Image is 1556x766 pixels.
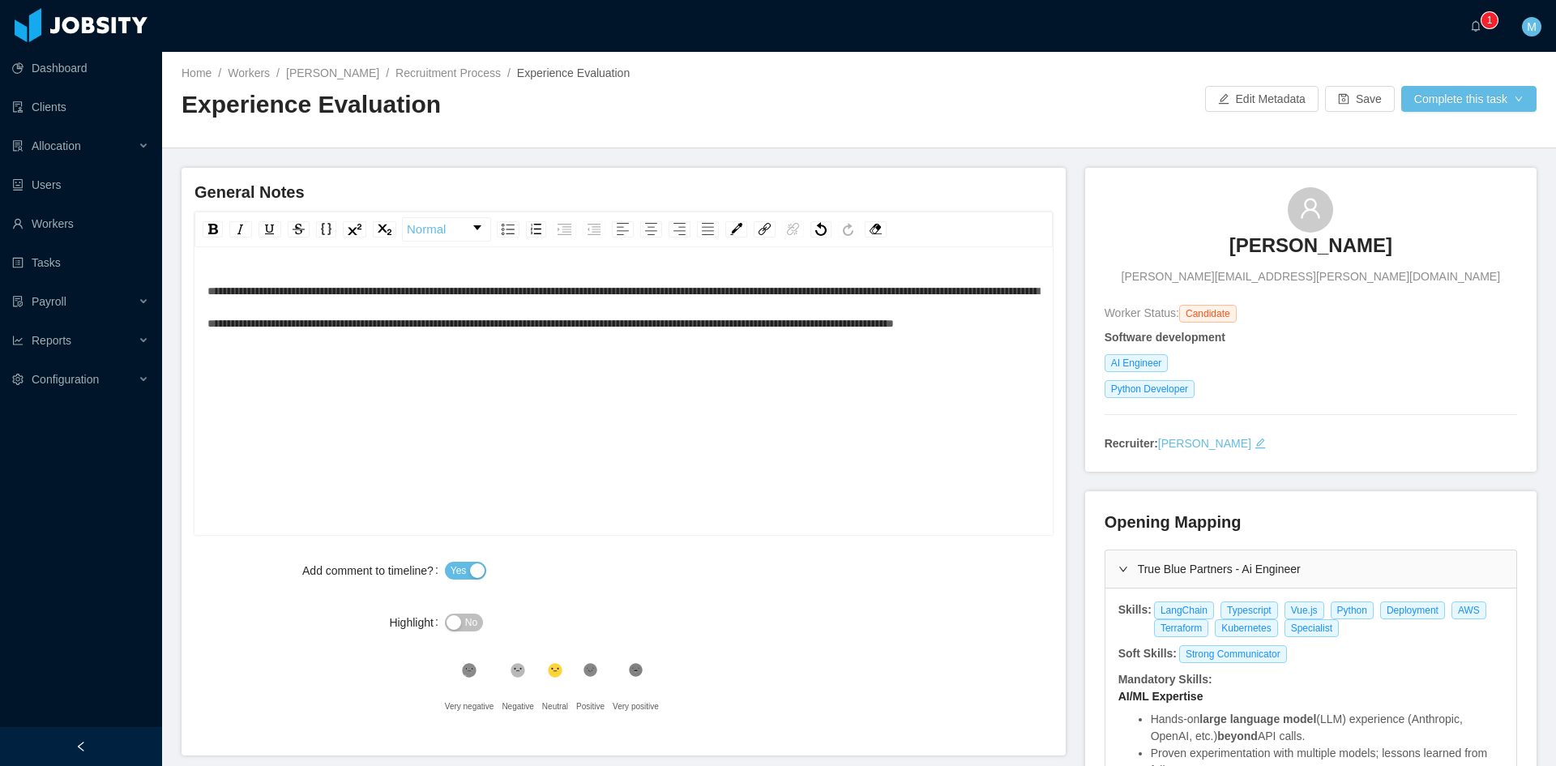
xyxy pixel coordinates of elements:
i: icon: solution [12,140,24,152]
strong: Recruiter: [1105,437,1158,450]
span: Normal [407,213,446,246]
a: Home [182,66,212,79]
div: Strikethrough [288,221,310,238]
strong: Skills: [1118,603,1152,616]
a: Workers [228,66,270,79]
div: Monospace [316,221,336,238]
strong: Mandatory Skills: [1118,673,1212,686]
div: rdw-color-picker [722,217,750,242]
span: Reports [32,334,71,347]
p: 1 [1487,12,1493,28]
i: icon: bell [1470,20,1481,32]
span: Deployment [1380,601,1445,619]
span: Configuration [32,373,99,386]
div: Very positive [613,691,659,723]
div: Left [612,221,634,238]
div: Link [754,221,776,238]
span: Worker Status: [1105,306,1179,319]
span: Python Developer [1105,380,1195,398]
div: Outdent [583,221,605,238]
span: LangChain [1154,601,1214,619]
a: [PERSON_NAME] [1229,233,1392,268]
span: Vue.js [1285,601,1324,619]
i: icon: edit [1255,438,1266,449]
button: Complete this taskicon: down [1401,86,1537,112]
strong: large language model [1199,713,1316,725]
span: Kubernetes [1215,619,1277,637]
li: Hands-on (LLM) experience (Anthropic, OpenAI, etc.) API calls. [1151,711,1503,745]
div: Unordered [497,221,519,238]
span: No [465,614,477,631]
span: Payroll [32,295,66,308]
div: rdw-wrapper [194,212,1053,535]
div: rdw-list-control [494,217,609,242]
i: icon: line-chart [12,335,24,346]
span: AWS [1451,601,1486,619]
div: Very negative [445,691,494,723]
sup: 1 [1481,12,1498,28]
div: Subscript [373,221,396,238]
strong: beyond [1217,730,1258,742]
div: Indent [553,221,576,238]
div: Undo [810,221,831,238]
span: Allocation [32,139,81,152]
span: Experience Evaluation [517,66,630,79]
span: Typescript [1220,601,1278,619]
span: / [507,66,511,79]
div: rdw-dropdown [402,217,491,242]
strong: Software development [1105,331,1225,344]
div: Remove [865,221,887,238]
div: Underline [259,221,281,238]
div: Unlink [782,221,804,238]
span: AI Engineer [1105,354,1169,372]
div: icon: rightTrue Blue Partners - Ai Engineer [1105,550,1516,588]
div: Bold [203,221,223,238]
strong: AI/ML Expertise [1118,690,1203,703]
div: rdw-block-control [400,217,494,242]
span: M [1527,17,1537,36]
span: [PERSON_NAME][EMAIL_ADDRESS][PERSON_NAME][DOMAIN_NAME] [1122,268,1501,285]
h3: [PERSON_NAME] [1229,233,1392,259]
a: icon: userWorkers [12,208,149,240]
div: Italic [229,221,252,238]
span: / [276,66,280,79]
a: Recruitment Process [395,66,501,79]
a: icon: auditClients [12,91,149,123]
div: rdw-link-control [750,217,807,242]
a: icon: robotUsers [12,169,149,201]
div: rdw-editor [207,275,1041,558]
span: Strong Communicator [1179,645,1287,663]
i: icon: setting [12,374,24,385]
div: Neutral [542,691,568,723]
span: Python [1331,601,1374,619]
span: / [218,66,221,79]
span: Yes [451,563,467,579]
span: Candidate [1179,305,1237,323]
div: Redo [838,221,858,238]
div: rdw-textalign-control [609,217,722,242]
div: Superscript [343,221,366,238]
div: Right [669,221,690,238]
button: icon: saveSave [1325,86,1395,112]
a: [PERSON_NAME] [1158,437,1251,450]
div: Negative [502,691,533,723]
button: icon: editEdit Metadata [1205,86,1319,112]
div: Justify [697,221,719,238]
div: rdw-inline-control [199,217,400,242]
div: Center [640,221,662,238]
a: [PERSON_NAME] [286,66,379,79]
div: rdw-history-control [807,217,861,242]
h4: General Notes [194,181,1053,203]
span: Specialist [1285,619,1339,637]
i: icon: user [1299,197,1322,220]
h4: Opening Mapping [1105,511,1242,533]
span: / [386,66,389,79]
div: rdw-remove-control [861,217,890,242]
i: icon: file-protect [12,296,24,307]
strong: Soft Skills: [1118,647,1177,660]
a: icon: profileTasks [12,246,149,279]
i: icon: right [1118,564,1128,574]
label: Highlight [389,616,444,629]
span: Terraform [1154,619,1208,637]
a: icon: pie-chartDashboard [12,52,149,84]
